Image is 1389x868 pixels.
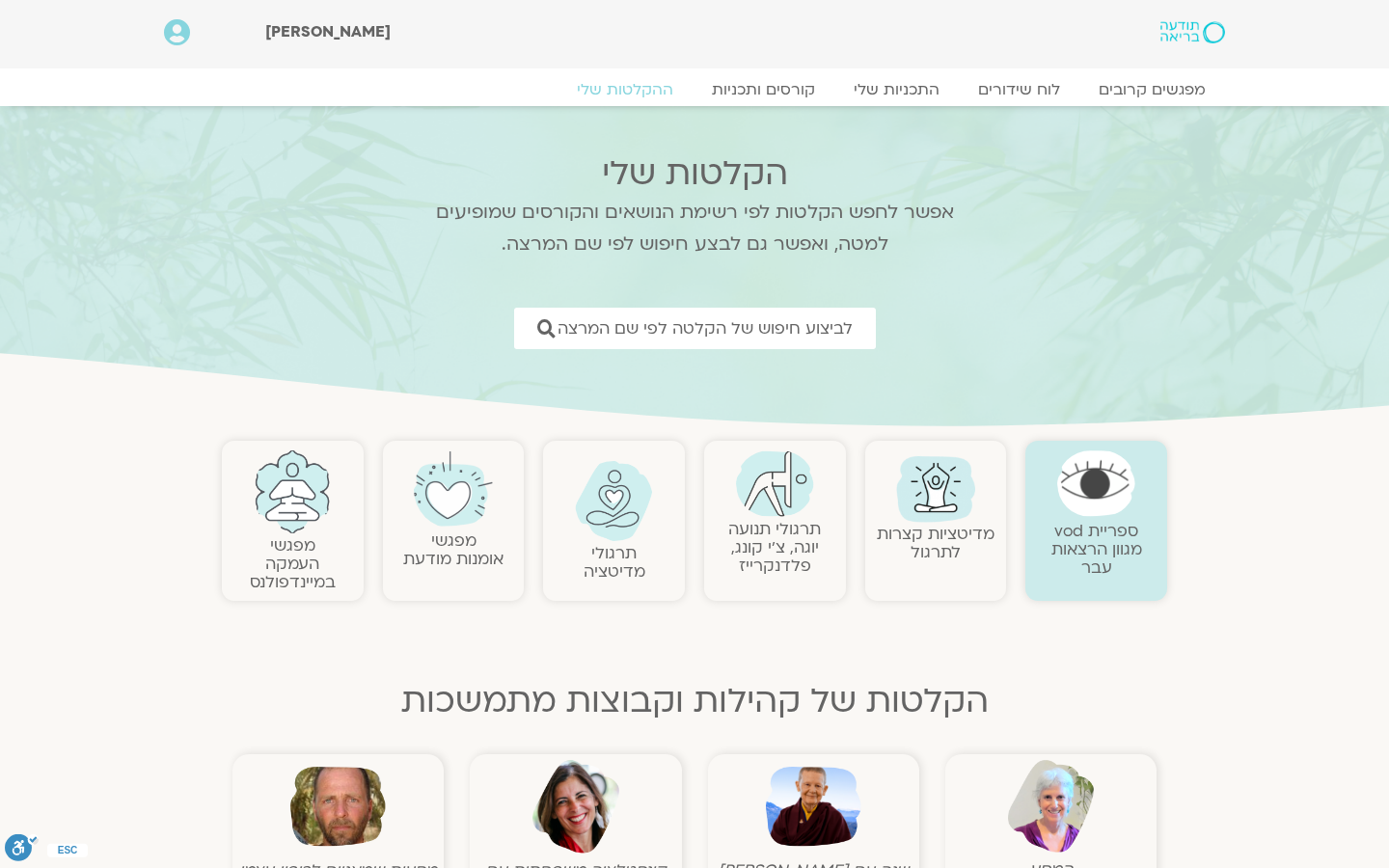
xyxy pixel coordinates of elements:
[410,154,979,193] h2: הקלטות שלי
[834,80,959,99] a: התכניות שלי
[1079,80,1225,99] a: מפגשים קרובים
[1051,520,1142,579] a: ספריית vodמגוון הרצאות עבר
[877,523,994,563] a: מדיטציות קצרות לתרגול
[164,80,1225,99] nav: Menu
[514,308,876,349] a: לביצוע חיפוש של הקלטה לפי שם המרצה
[558,319,853,338] span: לביצוע חיפוש של הקלטה לפי שם המרצה
[250,534,336,593] a: מפגשיהעמקה במיינדפולנס
[410,197,979,260] p: אפשר לחפש הקלטות לפי רשימת הנושאים והקורסים שמופיעים למטה, ואפשר גם לבצע חיפוש לפי שם המרצה.
[558,80,693,99] a: ההקלטות שלי
[693,80,834,99] a: קורסים ותכניות
[265,21,391,42] span: [PERSON_NAME]
[222,682,1167,720] h2: הקלטות של קהילות וקבוצות מתמשכות
[584,542,645,583] a: תרגולימדיטציה
[728,518,821,577] a: תרגולי תנועהיוגה, צ׳י קונג, פלדנקרייז
[959,80,1079,99] a: לוח שידורים
[403,529,504,570] a: מפגשיאומנות מודעת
